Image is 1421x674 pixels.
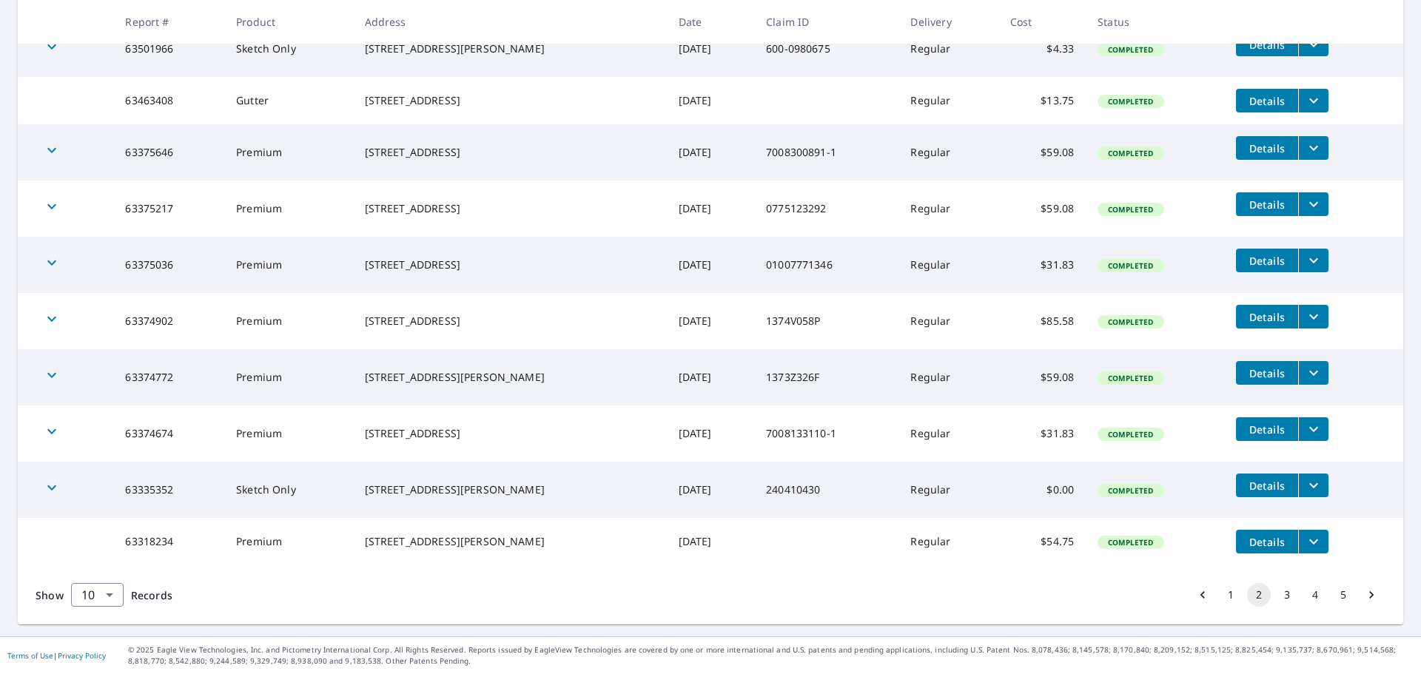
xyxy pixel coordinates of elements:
[1245,366,1289,380] span: Details
[754,405,898,462] td: 7008133110-1
[754,124,898,181] td: 7008300891-1
[667,237,754,293] td: [DATE]
[1298,417,1328,441] button: filesDropdownBtn-63374674
[113,21,224,77] td: 63501966
[1236,305,1298,328] button: detailsBtn-63374902
[224,124,353,181] td: Premium
[998,124,1086,181] td: $59.08
[71,574,124,616] div: 10
[71,583,124,607] div: Show 10 records
[998,293,1086,349] td: $85.58
[898,462,998,518] td: Regular
[1245,535,1289,549] span: Details
[1219,583,1243,607] button: Go to page 1
[998,21,1086,77] td: $4.33
[1245,422,1289,437] span: Details
[113,462,224,518] td: 63335352
[898,237,998,293] td: Regular
[1303,583,1327,607] button: Go to page 4
[898,518,998,565] td: Regular
[113,518,224,565] td: 63318234
[898,349,998,405] td: Regular
[667,181,754,237] td: [DATE]
[365,201,655,216] div: [STREET_ADDRESS]
[898,21,998,77] td: Regular
[1298,89,1328,112] button: filesDropdownBtn-63463408
[1298,249,1328,272] button: filesDropdownBtn-63375036
[898,77,998,124] td: Regular
[1191,583,1215,607] button: Go to previous page
[1236,417,1298,441] button: detailsBtn-63374674
[1099,96,1162,107] span: Completed
[113,237,224,293] td: 63375036
[1245,38,1289,52] span: Details
[1189,583,1385,607] nav: pagination navigation
[998,405,1086,462] td: $31.83
[365,370,655,385] div: [STREET_ADDRESS][PERSON_NAME]
[667,77,754,124] td: [DATE]
[113,77,224,124] td: 63463408
[365,314,655,328] div: [STREET_ADDRESS]
[224,518,353,565] td: Premium
[998,181,1086,237] td: $59.08
[1099,485,1162,496] span: Completed
[667,124,754,181] td: [DATE]
[754,293,898,349] td: 1374V058P
[131,588,172,602] span: Records
[998,518,1086,565] td: $54.75
[998,77,1086,124] td: $13.75
[58,650,106,661] a: Privacy Policy
[224,21,353,77] td: Sketch Only
[365,41,655,56] div: [STREET_ADDRESS][PERSON_NAME]
[224,462,353,518] td: Sketch Only
[224,77,353,124] td: Gutter
[1099,44,1162,55] span: Completed
[667,293,754,349] td: [DATE]
[667,349,754,405] td: [DATE]
[365,426,655,441] div: [STREET_ADDRESS]
[1099,317,1162,327] span: Completed
[1236,361,1298,385] button: detailsBtn-63374772
[754,237,898,293] td: 01007771346
[898,405,998,462] td: Regular
[1298,474,1328,497] button: filesDropdownBtn-63335352
[113,293,224,349] td: 63374902
[1331,583,1355,607] button: Go to page 5
[667,21,754,77] td: [DATE]
[1298,361,1328,385] button: filesDropdownBtn-63374772
[1236,192,1298,216] button: detailsBtn-63375217
[1236,33,1298,56] button: detailsBtn-63501966
[1245,94,1289,108] span: Details
[998,349,1086,405] td: $59.08
[365,482,655,497] div: [STREET_ADDRESS][PERSON_NAME]
[998,462,1086,518] td: $0.00
[1099,537,1162,547] span: Completed
[1099,373,1162,383] span: Completed
[667,405,754,462] td: [DATE]
[113,405,224,462] td: 63374674
[1245,254,1289,268] span: Details
[1245,310,1289,324] span: Details
[7,651,106,660] p: |
[754,181,898,237] td: 0775123292
[224,293,353,349] td: Premium
[898,293,998,349] td: Regular
[1247,583,1271,607] button: page 2
[1245,141,1289,155] span: Details
[1298,33,1328,56] button: filesDropdownBtn-63501966
[1360,583,1383,607] button: Go to next page
[224,237,353,293] td: Premium
[898,181,998,237] td: Regular
[7,650,53,661] a: Terms of Use
[667,462,754,518] td: [DATE]
[1099,148,1162,158] span: Completed
[898,124,998,181] td: Regular
[365,145,655,160] div: [STREET_ADDRESS]
[1099,429,1162,439] span: Completed
[113,181,224,237] td: 63375217
[224,181,353,237] td: Premium
[754,462,898,518] td: 240410430
[1245,479,1289,493] span: Details
[1275,583,1299,607] button: Go to page 3
[224,405,353,462] td: Premium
